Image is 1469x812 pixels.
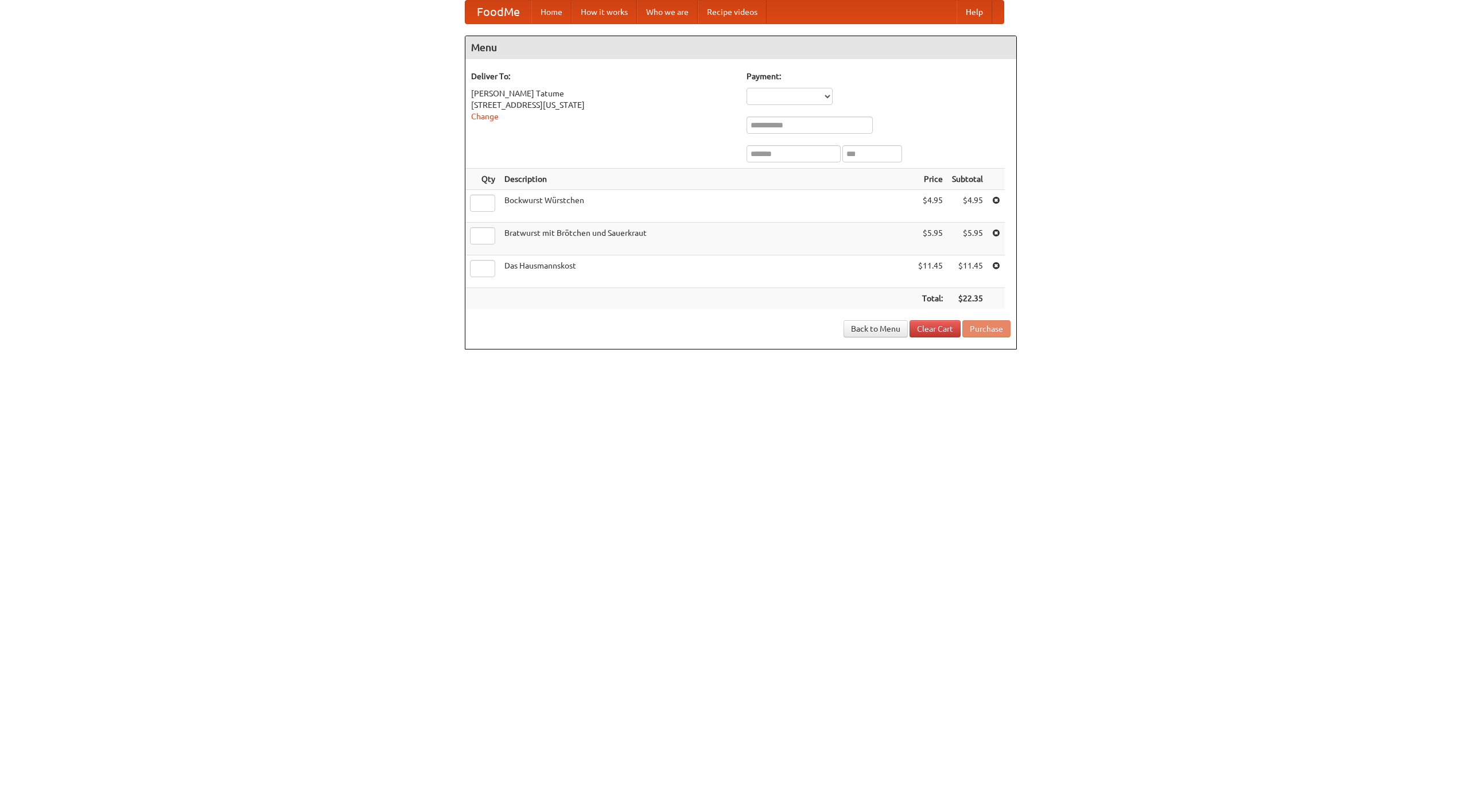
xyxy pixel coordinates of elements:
[844,320,908,337] a: Back to Menu
[747,71,1011,82] h5: Payment:
[572,1,637,24] a: How it works
[500,255,914,288] td: Das Hausmannskost
[698,1,767,24] a: Recipe videos
[471,112,499,121] a: Change
[531,1,572,24] a: Home
[947,190,988,223] td: $4.95
[637,1,698,24] a: Who we are
[471,88,735,99] div: [PERSON_NAME] Tatume
[947,255,988,288] td: $11.45
[465,169,500,190] th: Qty
[500,190,914,223] td: Bockwurst Würstchen
[947,169,988,190] th: Subtotal
[465,1,531,24] a: FoodMe
[914,255,947,288] td: $11.45
[957,1,992,24] a: Help
[914,169,947,190] th: Price
[500,169,914,190] th: Description
[947,223,988,255] td: $5.95
[500,223,914,255] td: Bratwurst mit Brötchen und Sauerkraut
[914,223,947,255] td: $5.95
[914,288,947,309] th: Total:
[947,288,988,309] th: $22.35
[914,190,947,223] td: $4.95
[471,71,735,82] h5: Deliver To:
[962,320,1011,337] button: Purchase
[471,99,735,111] div: [STREET_ADDRESS][US_STATE]
[910,320,961,337] a: Clear Cart
[465,36,1016,59] h4: Menu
